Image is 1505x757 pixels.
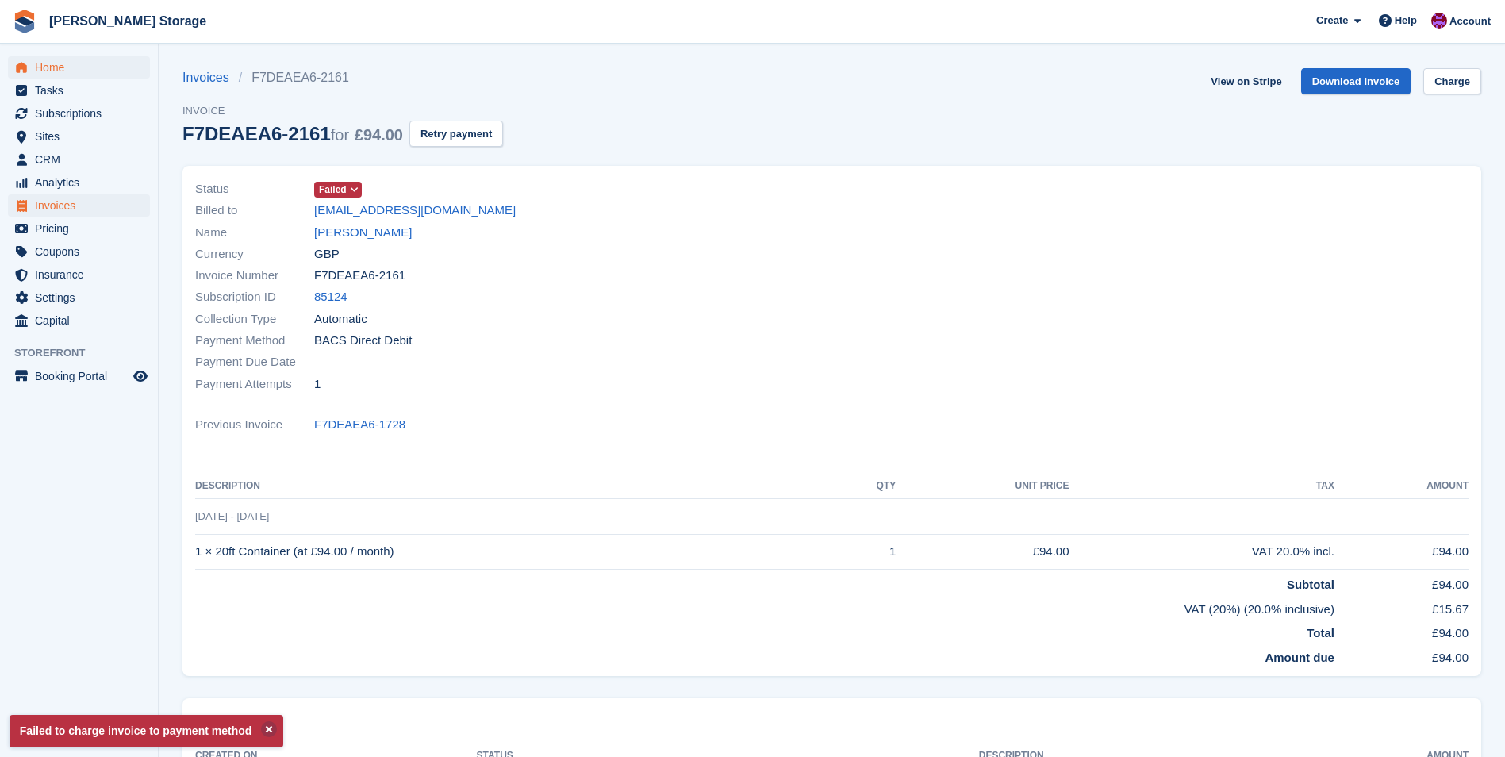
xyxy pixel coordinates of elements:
[314,245,340,263] span: GBP
[1316,13,1348,29] span: Create
[43,8,213,34] a: [PERSON_NAME] Storage
[1069,474,1334,499] th: Tax
[195,224,314,242] span: Name
[355,126,403,144] span: £94.00
[35,102,130,125] span: Subscriptions
[8,194,150,217] a: menu
[409,121,503,147] button: Retry payment
[1334,618,1469,643] td: £94.00
[35,171,130,194] span: Analytics
[1334,643,1469,667] td: £94.00
[35,79,130,102] span: Tasks
[1334,474,1469,499] th: Amount
[8,125,150,148] a: menu
[1287,578,1334,591] strong: Subtotal
[195,534,833,570] td: 1 × 20ft Container (at £94.00 / month)
[195,510,269,522] span: [DATE] - [DATE]
[195,202,314,220] span: Billed to
[1395,13,1417,29] span: Help
[195,267,314,285] span: Invoice Number
[331,126,349,144] span: for
[195,180,314,198] span: Status
[13,10,36,33] img: stora-icon-8386f47178a22dfd0bd8f6a31ec36ba5ce8667c1dd55bd0f319d3a0aa187defe.svg
[35,56,130,79] span: Home
[314,375,321,394] span: 1
[314,288,347,306] a: 85124
[8,309,150,332] a: menu
[35,365,130,387] span: Booking Portal
[833,474,896,499] th: QTY
[35,217,130,240] span: Pricing
[195,310,314,329] span: Collection Type
[1307,626,1334,640] strong: Total
[195,375,314,394] span: Payment Attempts
[1301,68,1411,94] a: Download Invoice
[8,79,150,102] a: menu
[195,353,314,371] span: Payment Due Date
[35,286,130,309] span: Settings
[14,345,158,361] span: Storefront
[1334,534,1469,570] td: £94.00
[319,183,347,197] span: Failed
[182,103,503,119] span: Invoice
[10,715,283,747] p: Failed to charge invoice to payment method
[314,224,412,242] a: [PERSON_NAME]
[195,288,314,306] span: Subscription ID
[314,332,412,350] span: BACS Direct Debit
[1431,13,1447,29] img: Audra Whitelaw
[195,416,314,434] span: Previous Invoice
[833,534,896,570] td: 1
[195,711,1469,731] h2: Payments
[8,148,150,171] a: menu
[314,267,405,285] span: F7DEAEA6-2161
[8,240,150,263] a: menu
[314,310,367,329] span: Automatic
[195,245,314,263] span: Currency
[314,416,405,434] a: F7DEAEA6-1728
[896,534,1069,570] td: £94.00
[896,474,1069,499] th: Unit Price
[35,309,130,332] span: Capital
[35,194,130,217] span: Invoices
[8,217,150,240] a: menu
[182,68,239,87] a: Invoices
[195,594,1334,619] td: VAT (20%) (20.0% inclusive)
[131,367,150,386] a: Preview store
[8,102,150,125] a: menu
[1265,651,1334,664] strong: Amount due
[35,240,130,263] span: Coupons
[182,68,503,87] nav: breadcrumbs
[1423,68,1481,94] a: Charge
[182,123,403,144] div: F7DEAEA6-2161
[195,474,833,499] th: Description
[35,263,130,286] span: Insurance
[1204,68,1288,94] a: View on Stripe
[35,148,130,171] span: CRM
[195,332,314,350] span: Payment Method
[35,125,130,148] span: Sites
[8,171,150,194] a: menu
[8,286,150,309] a: menu
[314,180,362,198] a: Failed
[1334,570,1469,594] td: £94.00
[8,365,150,387] a: menu
[314,202,516,220] a: [EMAIL_ADDRESS][DOMAIN_NAME]
[8,263,150,286] a: menu
[8,56,150,79] a: menu
[1069,543,1334,561] div: VAT 20.0% incl.
[1449,13,1491,29] span: Account
[1334,594,1469,619] td: £15.67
